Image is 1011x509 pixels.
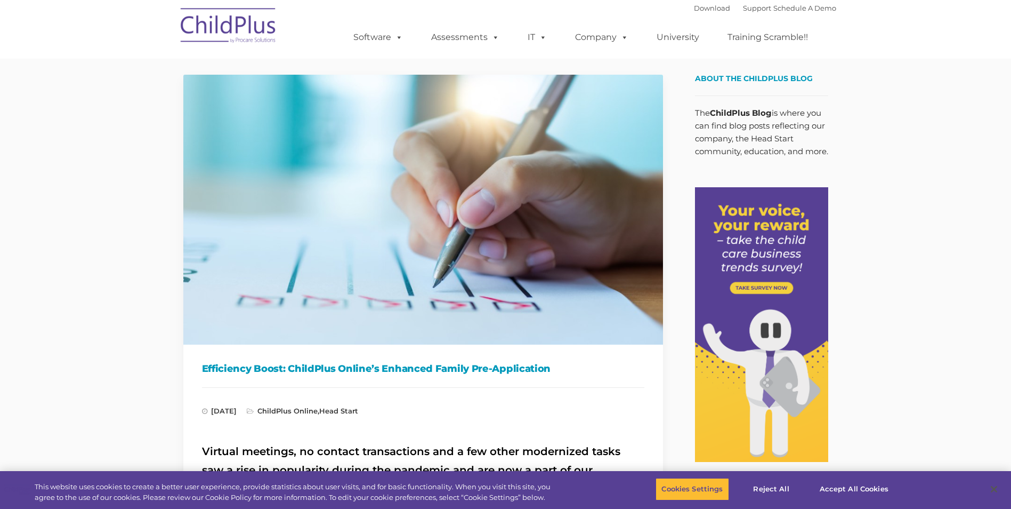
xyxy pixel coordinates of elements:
div: This website uses cookies to create a better user experience, provide statistics about user visit... [35,482,556,503]
button: Accept All Cookies [814,478,894,500]
strong: ChildPlus Blog [710,108,772,118]
span: About the ChildPlus Blog [695,74,813,83]
span: , [247,407,358,415]
a: Schedule A Demo [773,4,836,12]
a: Head Start [319,407,358,415]
h1: Efficiency Boost: ChildPlus Online’s Enhanced Family Pre-Application [202,361,644,377]
span: [DATE] [202,407,237,415]
a: Support [743,4,771,12]
a: Company [564,27,639,48]
img: Efficiency Boost: ChildPlus Online's Enhanced Family Pre-Application Process - Streamlining Appli... [183,75,663,345]
a: Assessments [420,27,510,48]
button: Reject All [738,478,805,500]
a: ChildPlus Online [257,407,318,415]
a: Training Scramble!! [717,27,819,48]
font: | [694,4,836,12]
p: The is where you can find blog posts reflecting our company, the Head Start community, education,... [695,107,828,158]
img: ChildPlus by Procare Solutions [175,1,282,54]
a: Software [343,27,414,48]
button: Close [982,478,1006,501]
button: Cookies Settings [656,478,729,500]
a: Download [694,4,730,12]
a: IT [517,27,557,48]
a: University [646,27,710,48]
